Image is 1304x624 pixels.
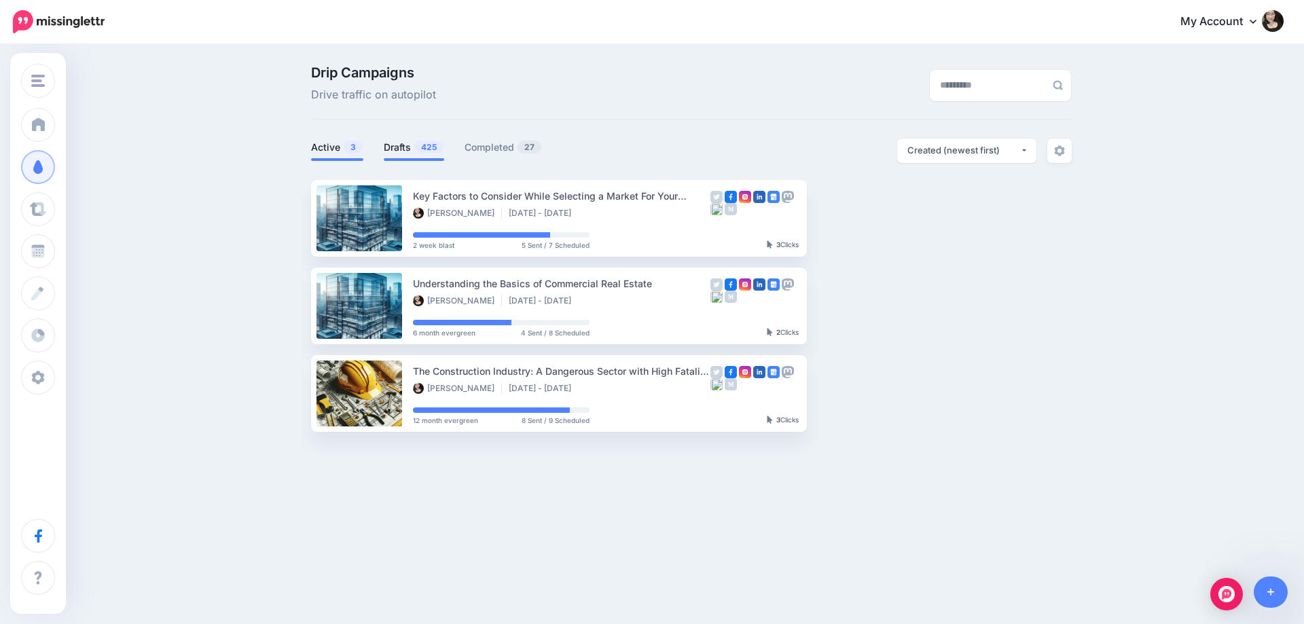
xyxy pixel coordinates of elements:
[509,383,578,394] li: [DATE] - [DATE]
[767,328,773,336] img: pointer-grey-darker.png
[753,366,765,378] img: linkedin-square.png
[710,291,723,303] img: bluesky-grey-square.png
[1210,578,1243,610] div: Open Intercom Messenger
[767,416,773,424] img: pointer-grey-darker.png
[413,383,502,394] li: [PERSON_NAME]
[521,329,590,336] span: 4 Sent / 8 Scheduled
[413,242,454,249] span: 2 week blast
[710,278,723,291] img: twitter-grey-square.png
[897,139,1036,163] button: Created (newest first)
[767,366,780,378] img: google_business-square.png
[725,278,737,291] img: facebook-square.png
[782,191,794,203] img: mastodon-grey-square.png
[413,363,710,379] div: The Construction Industry: A Dangerous Sector with High Fatality Rates
[413,417,478,424] span: 12 month evergreen
[1054,145,1065,156] img: settings-grey.png
[31,75,45,87] img: menu.png
[739,366,751,378] img: instagram-square.png
[509,208,578,219] li: [DATE] - [DATE]
[907,144,1020,157] div: Created (newest first)
[725,291,737,303] img: medium-grey-square.png
[384,139,444,155] a: Drafts425
[776,328,780,336] b: 2
[1053,80,1063,90] img: search-grey-6.png
[782,278,794,291] img: mastodon-grey-square.png
[414,141,443,153] span: 425
[753,191,765,203] img: linkedin-square.png
[518,141,541,153] span: 27
[1167,5,1284,39] a: My Account
[725,191,737,203] img: facebook-square.png
[725,366,737,378] img: facebook-square.png
[782,366,794,378] img: mastodon-grey-square.png
[739,191,751,203] img: instagram-square.png
[344,141,363,153] span: 3
[522,242,590,249] span: 5 Sent / 7 Scheduled
[767,278,780,291] img: google_business-square.png
[776,240,780,249] b: 3
[413,295,502,306] li: [PERSON_NAME]
[509,295,578,306] li: [DATE] - [DATE]
[13,10,105,33] img: Missinglettr
[710,378,723,390] img: bluesky-grey-square.png
[767,329,799,337] div: Clicks
[767,191,780,203] img: google_business-square.png
[753,278,765,291] img: linkedin-square.png
[413,188,710,204] div: Key Factors to Consider While Selecting a Market For Your Multifamily Real Estate Investments
[522,417,590,424] span: 8 Sent / 9 Scheduled
[725,378,737,390] img: medium-grey-square.png
[776,416,780,424] b: 3
[413,329,475,336] span: 6 month evergreen
[465,139,542,155] a: Completed27
[767,241,799,249] div: Clicks
[311,66,436,79] span: Drip Campaigns
[311,139,363,155] a: Active3
[710,191,723,203] img: twitter-grey-square.png
[710,366,723,378] img: twitter-grey-square.png
[767,240,773,249] img: pointer-grey-darker.png
[739,278,751,291] img: instagram-square.png
[710,203,723,215] img: bluesky-grey-square.png
[767,416,799,424] div: Clicks
[725,203,737,215] img: medium-grey-square.png
[311,86,436,104] span: Drive traffic on autopilot
[413,276,710,291] div: Understanding the Basics of Commercial Real Estate
[413,208,502,219] li: [PERSON_NAME]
